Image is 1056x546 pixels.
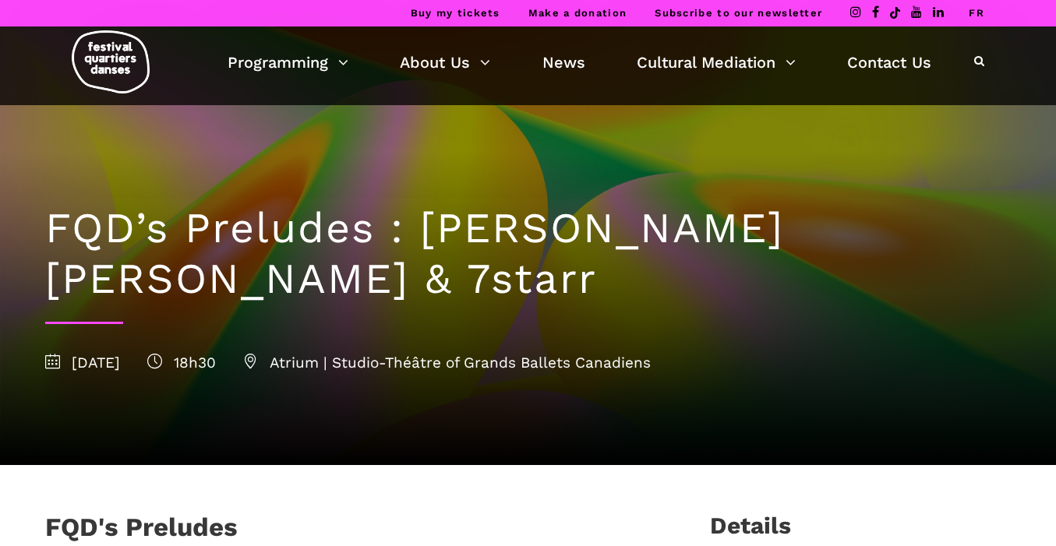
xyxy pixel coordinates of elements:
[45,354,120,372] span: [DATE]
[400,49,490,76] a: About Us
[969,7,984,19] a: FR
[243,354,651,372] span: Atrium | Studio-Théâtre of Grands Ballets Canadiens
[528,7,627,19] a: Make a donation
[147,354,216,372] span: 18h30
[542,49,585,76] a: News
[72,30,150,93] img: logo-fqd-med
[228,49,348,76] a: Programming
[411,7,500,19] a: Buy my tickets
[847,49,931,76] a: Contact Us
[655,7,822,19] a: Subscribe to our newsletter
[637,49,796,76] a: Cultural Mediation
[45,203,1012,305] h1: FQD’s Preludes : [PERSON_NAME] [PERSON_NAME] & 7starr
